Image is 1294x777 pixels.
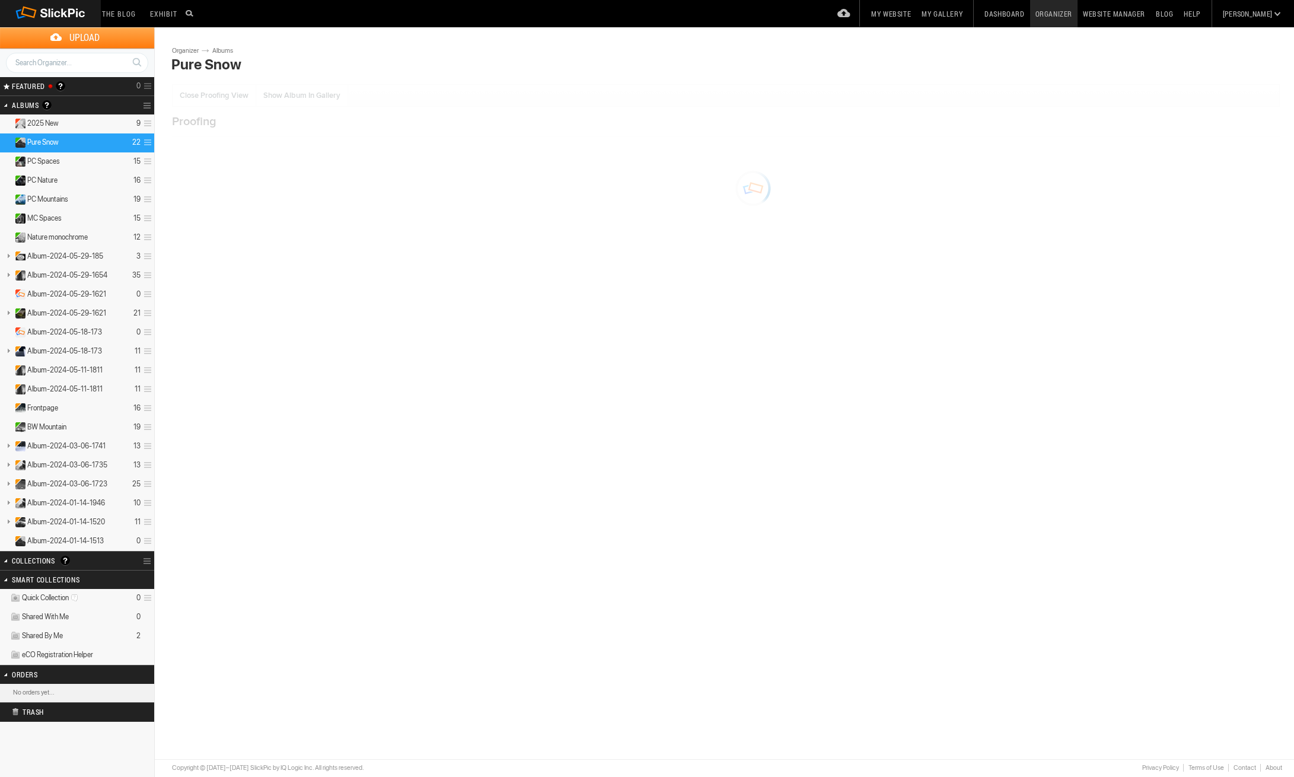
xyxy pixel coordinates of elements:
a: Expand [1,119,12,128]
h2: Proofing [172,113,1280,130]
span: Album-2024-03-06-1723 [27,479,107,489]
img: ico_album_coll.png [10,650,21,660]
ins: Public Album [10,233,26,243]
a: Expand [1,214,12,222]
a: Expand [1,176,12,184]
h2: Orders [12,665,111,683]
a: Expand [1,233,12,241]
a: Expand [1,195,12,203]
a: Close Proofing View [173,85,256,106]
input: Search Organizer... [6,53,148,73]
img: ico_album_quick.png [10,593,21,603]
img: ico_album_coll.png [10,612,21,622]
span: Frontpage [27,403,58,413]
ins: Public Album [10,308,26,319]
span: Album-2024-01-14-1946 [27,498,105,508]
span: 2025 New [27,119,59,128]
h2: Trash [12,703,122,721]
ins: Unlisted Album [10,384,26,394]
a: Expand [1,422,12,431]
ins: Unlisted Album [10,346,26,356]
ins: Unlisted Album [10,498,26,508]
ins: Public Album [10,195,26,205]
span: Album-2024-05-29-1621 [27,289,106,299]
span: BW Mountain [27,422,66,432]
a: Expand [1,327,12,336]
span: PC Spaces [27,157,60,166]
span: FEATURED [8,81,45,91]
span: PC Mountains [27,195,68,204]
a: Expand [1,536,12,545]
a: Expand [1,384,12,393]
span: Album-2024-05-18-173 [27,346,102,356]
ins: Unlisted Album [10,365,26,375]
ins: Unlisted Album [10,460,26,470]
span: Shared With Me [22,612,69,622]
ins: Unlisted Album [10,251,26,262]
span: PC Nature [27,176,58,185]
b: No orders yet... [13,689,55,696]
ins: Public Album [10,157,26,167]
span: Album-2024-01-14-1520 [27,517,105,527]
h2: Albums [12,96,111,114]
img: ico_album_coll.png [10,631,21,641]
a: Terms of Use [1183,764,1228,772]
ins: Unlisted Album [10,536,26,546]
span: Shared By Me [22,631,63,641]
ins: Private Album [10,119,26,129]
span: Album-2024-05-18-173 [27,327,102,337]
span: Album-2024-03-06-1741 [27,441,106,451]
a: Privacy Policy [1137,764,1183,772]
a: Expand [1,157,12,165]
ins: Private Album [10,327,26,337]
span: Album-2024-05-11-1811 [27,365,103,375]
ins: Unlisted Album [10,441,26,451]
a: Search [126,52,148,72]
ins: Public Album [10,176,26,186]
a: Expand [1,289,12,298]
ins: Unlisted Album [10,517,26,527]
a: Show Album In Gallery [256,85,348,106]
span: Upload [14,27,154,48]
ins: Private Album [10,289,26,300]
span: eCO Registration Helper [22,650,93,660]
h2: Collections [12,552,111,569]
a: Expand [1,403,12,412]
ins: Public Album [10,138,26,148]
span: Nature monochrome [27,233,88,242]
ins: Public Album [10,214,26,224]
span: MC Spaces [27,214,62,223]
ins: Unlisted Album [10,270,26,281]
a: Collapse [1,138,12,147]
a: About [1260,764,1282,772]
span: Album-2024-05-29-1654 [27,270,107,280]
a: Contact [1228,764,1260,772]
h2: Smart Collections [12,571,111,588]
span: Pure Snow [27,138,59,147]
span: Album-2024-01-14-1513 [27,536,104,546]
input: Search photos on SlickPic... [184,6,198,20]
ins: Public Album [10,422,26,432]
div: Copyright © [DATE]–[DATE] SlickPic by IQ Logic Inc. All rights reserved. [172,763,364,773]
span: Album-2024-05-29-1621 [27,308,106,318]
a: Collection Options [143,553,154,569]
span: Quick Collection [22,593,82,603]
span: Album-2024-05-29-185 [27,251,103,261]
span: Album-2024-05-11-1811 [27,384,103,394]
ins: Unlisted Album [10,479,26,489]
span: Album-2024-03-06-1735 [27,460,107,470]
ins: Unlisted Album [10,403,26,413]
a: Expand [1,365,12,374]
a: Albums [209,46,245,56]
